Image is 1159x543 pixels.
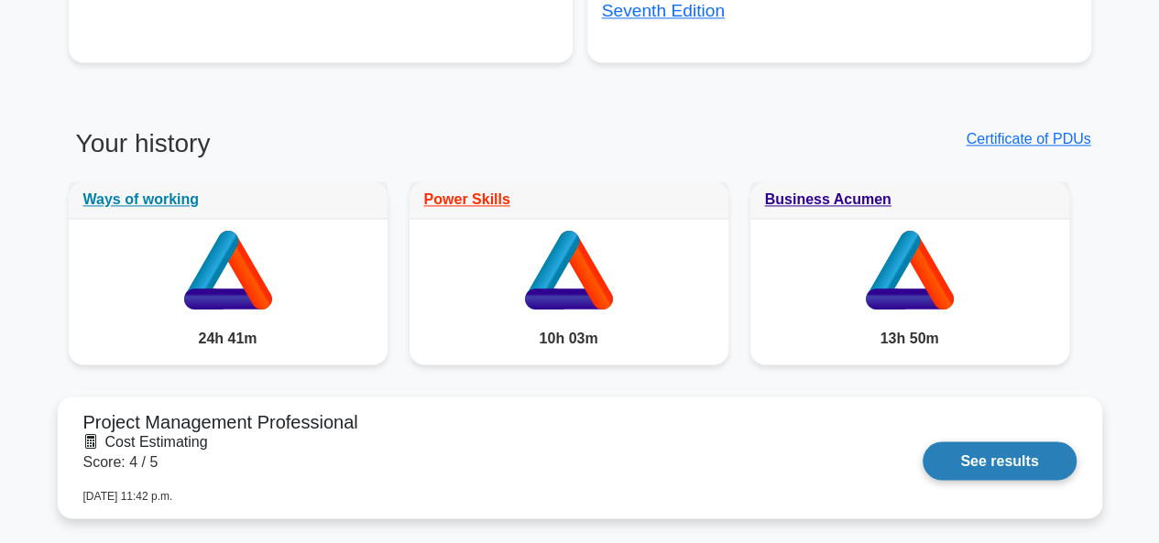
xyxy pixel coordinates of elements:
[765,191,891,207] a: Business Acumen
[410,313,728,364] div: 10h 03m
[69,128,569,174] h3: Your history
[69,313,388,364] div: 24h 41m
[750,313,1069,364] div: 13h 50m
[923,441,1076,480] a: See results
[424,191,510,207] a: Power Skills
[83,191,200,207] a: Ways of working
[966,131,1090,147] a: Certificate of PDUs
